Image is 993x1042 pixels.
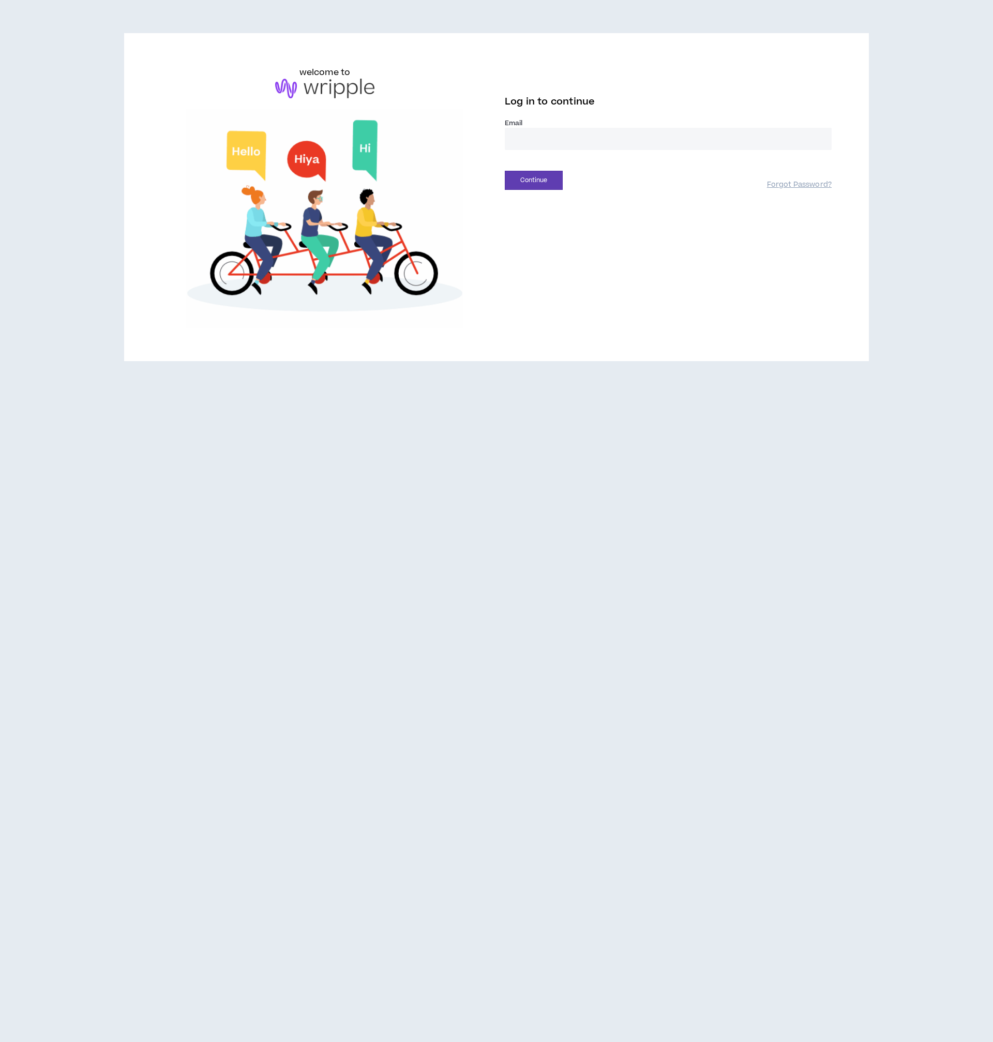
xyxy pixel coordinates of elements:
span: Log in to continue [505,95,595,108]
button: Continue [505,171,563,190]
h6: welcome to [299,66,351,79]
img: logo-brand.png [275,79,374,98]
label: Email [505,118,832,128]
a: Forgot Password? [767,180,832,190]
img: Welcome to Wripple [161,109,488,328]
